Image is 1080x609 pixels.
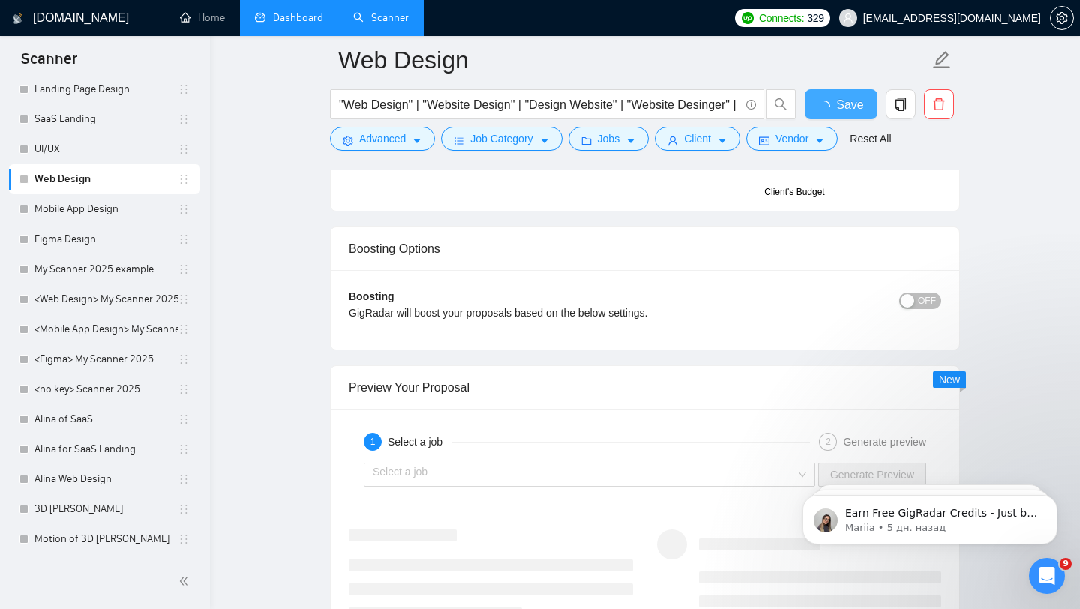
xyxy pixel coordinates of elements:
span: holder [178,83,190,95]
li: Alina of SaaS [9,404,200,434]
span: setting [343,135,353,146]
span: user [667,135,678,146]
span: double-left [178,574,193,589]
span: copy [886,97,915,111]
span: Advanced [359,130,406,147]
span: holder [178,473,190,485]
a: Web Design [34,164,178,194]
span: holder [178,383,190,395]
a: <Web Design> My Scanner 2025 [34,284,178,314]
span: caret-down [412,135,422,146]
iframe: Intercom notifications сообщение [780,463,1080,568]
li: Web Design [9,164,200,194]
img: upwork-logo.png [742,12,754,24]
div: Generate preview [843,433,926,451]
a: setting [1050,12,1074,24]
span: bars [454,135,464,146]
span: user [843,13,853,23]
span: Connects: [759,10,804,26]
a: Mobile App Design [34,194,178,224]
input: Scanner name... [338,41,929,79]
button: idcardVendorcaret-down [746,127,838,151]
li: Alina Web Design [9,464,200,494]
input: Search Freelance Jobs... [339,95,739,114]
span: New [939,373,960,385]
li: Motion of 3D Alex [9,524,200,554]
span: holder [178,443,190,455]
li: SaaS Landing [9,104,200,134]
li: Figma Design [9,224,200,254]
button: folderJobscaret-down [568,127,649,151]
span: 9 [1060,558,1072,570]
span: caret-down [539,135,550,146]
a: Motion of 3D [PERSON_NAME] [34,524,178,554]
span: OFF [918,292,936,309]
span: holder [178,323,190,335]
span: folder [581,135,592,146]
span: holder [178,143,190,155]
li: <Mobile App Design> My Scanner 2025 [9,314,200,344]
li: <Figma> My Scanner 2025 [9,344,200,374]
li: Mobile App Design [9,194,200,224]
div: Preview Your Proposal [349,366,941,409]
span: search [766,97,795,111]
span: holder [178,413,190,425]
a: Figma Design [34,224,178,254]
span: holder [178,203,190,215]
a: homeHome [180,11,225,24]
span: Job Category [470,130,532,147]
span: 329 [807,10,823,26]
span: holder [178,173,190,185]
span: edit [932,50,952,70]
div: Client's Budget [764,185,824,199]
span: Client [684,130,711,147]
li: Landing Page Design [9,74,200,104]
button: Generate Preview [818,463,926,487]
li: My Scanner 2025 example [9,254,200,284]
a: UI/UX [34,134,178,164]
button: delete [924,89,954,119]
a: My Scanner 2025 example [34,254,178,284]
button: setting [1050,6,1074,30]
a: SaaS Landing [34,104,178,134]
a: searchScanner [353,11,409,24]
a: dashboardDashboard [255,11,323,24]
span: Vendor [775,130,808,147]
li: 3D Alex [9,494,200,524]
span: 2 [826,436,831,447]
span: Save [836,95,863,114]
a: <no key> Scanner 2025 [34,374,178,404]
a: <Mobile App Design> My Scanner 2025 [34,314,178,344]
span: info-circle [746,100,756,109]
span: delete [925,97,953,111]
span: caret-down [717,135,727,146]
iframe: Intercom live chat [1029,558,1065,594]
div: Boosting Options [349,227,941,270]
button: search [766,89,796,119]
img: logo [13,7,23,31]
a: Landing Page Design [34,74,178,104]
li: Alina for SaaS Landing [9,434,200,464]
a: Reset All [850,130,891,147]
button: barsJob Categorycaret-down [441,127,562,151]
span: loading [818,100,836,112]
span: holder [178,113,190,125]
li: UI/UX [9,134,200,164]
li: <no key> Scanner 2025 [9,374,200,404]
span: idcard [759,135,769,146]
span: holder [178,533,190,545]
span: 1 [370,436,376,447]
span: caret-down [814,135,825,146]
span: holder [178,503,190,515]
button: userClientcaret-down [655,127,740,151]
div: GigRadar will boost your proposals based on the below settings. [349,304,793,321]
button: settingAdvancedcaret-down [330,127,435,151]
span: holder [178,293,190,305]
b: Boosting [349,290,394,302]
a: <Figma> My Scanner 2025 [34,344,178,374]
button: copy [886,89,916,119]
